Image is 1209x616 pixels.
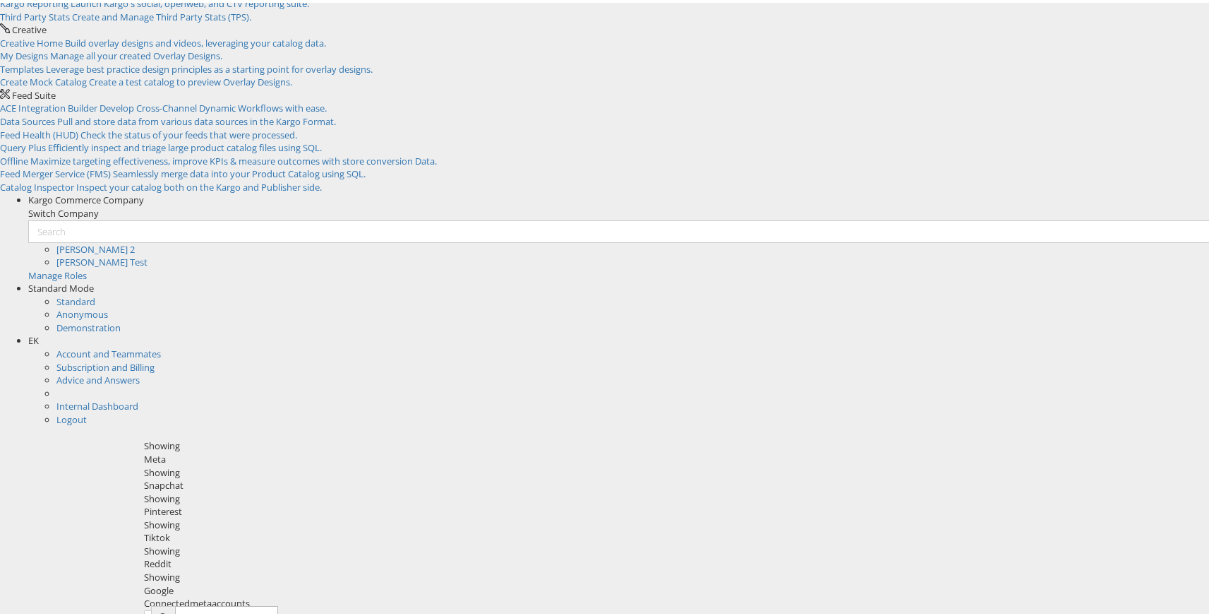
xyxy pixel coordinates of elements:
[56,319,121,331] a: Demonstration
[190,594,212,607] span: meta
[28,266,87,279] a: Manage Roles
[56,410,87,423] a: Logout
[65,34,326,47] span: Build overlay designs and videos, leveraging your catalog data.
[28,191,144,203] span: Kargo Commerce Company
[89,73,292,85] span: Create a test catalog to preview Overlay Designs.
[28,331,39,344] span: EK
[80,126,297,138] span: Check the status of your feeds that were processed.
[56,253,148,266] a: [PERSON_NAME] Test
[76,178,322,191] span: Inspect your catalog both on the Kargo and Publisher side.
[56,371,140,384] a: Advice and Answers
[56,358,155,371] a: Subscription and Billing
[46,60,373,73] span: Leverage best practice design principles as a starting point for overlay designs.
[56,345,161,357] a: Account and Teammates
[57,112,336,125] span: Pull and store data from various data sources in the Kargo Format.
[56,397,138,410] a: Internal Dashboard
[48,138,322,151] span: Efficiently inspect and triage large product catalog files using SQL.
[12,86,56,99] span: Feed Suite
[72,8,251,20] span: Create and Manage Third Party Stats (TPS).
[113,165,366,177] span: Seamlessly merge data into your Product Catalog using SQL.
[28,279,94,292] span: Standard Mode
[56,305,108,318] a: Anonymous
[50,47,222,59] span: Manage all your created Overlay Designs.
[100,99,327,112] span: Develop Cross-Channel Dynamic Workflows with ease.
[30,152,437,165] span: Maximize targeting effectiveness, improve KPIs & measure outcomes with store conversion Data.
[56,240,135,253] a: [PERSON_NAME] 2
[12,20,47,33] span: Creative
[56,292,95,305] a: Standard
